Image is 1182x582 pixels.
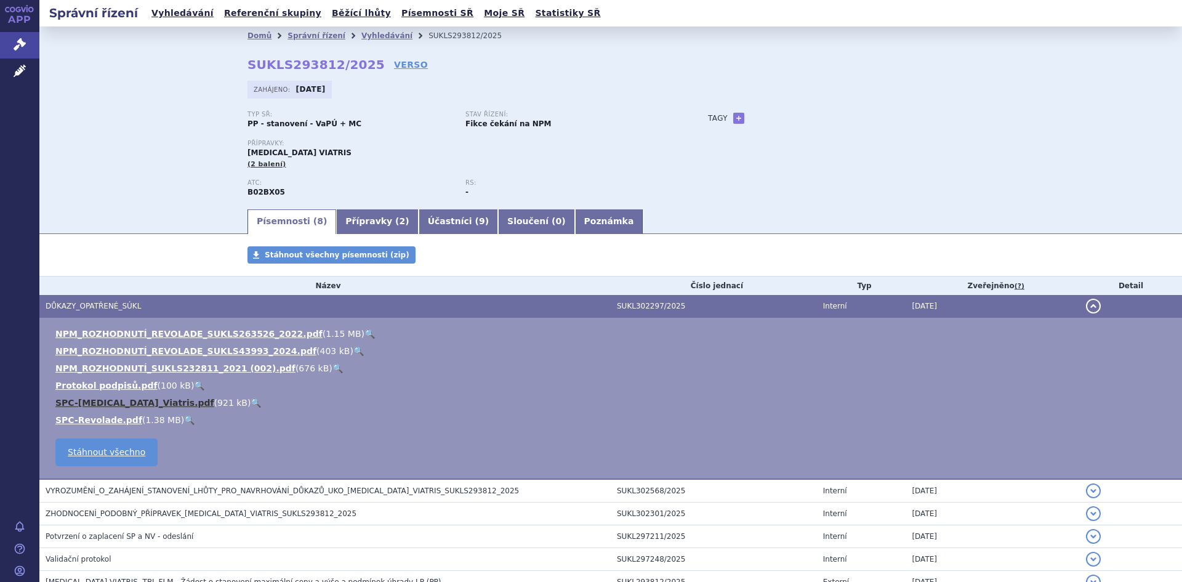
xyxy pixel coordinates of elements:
[247,111,453,118] p: Typ SŘ:
[148,5,217,22] a: Vyhledávání
[1015,282,1024,291] abbr: (?)
[55,397,1170,409] li: ( )
[247,140,683,147] p: Přípravky:
[320,346,350,356] span: 403 kB
[361,31,412,40] a: Vyhledávání
[326,329,361,339] span: 1.15 MB
[194,381,204,390] a: 🔍
[1080,277,1182,295] th: Detail
[247,188,285,196] strong: ELTROMBOPAG
[817,277,906,295] th: Typ
[55,346,316,356] a: NPM_ROZHODNUTÍ_REVOLADE_SUKLS43993_2024.pdf
[39,277,611,295] th: Název
[398,5,477,22] a: Písemnosti SŘ
[906,548,1080,571] td: [DATE]
[364,329,375,339] a: 🔍
[46,532,193,541] span: Potvrzení o zaplacení SP a NV - odeslání
[465,119,551,128] strong: Fikce čekání na NPM
[611,295,817,318] td: SUKL302297/2025
[184,415,195,425] a: 🔍
[498,209,574,234] a: Sloučení (0)
[55,414,1170,426] li: ( )
[823,302,847,310] span: Interní
[1086,552,1101,567] button: detail
[265,251,409,259] span: Stáhnout všechny písemnosti (zip)
[465,111,671,118] p: Stav řízení:
[1086,529,1101,544] button: detail
[611,277,817,295] th: Číslo jednací
[46,509,356,518] span: ZHODNOCENÍ_PODOBNÝ_PŘÍPRAVEK_ELTROMBOPAG_VIATRIS_SUKLS293812_2025
[555,216,561,226] span: 0
[906,525,1080,548] td: [DATE]
[400,216,406,226] span: 2
[479,216,485,226] span: 9
[1086,506,1101,521] button: detail
[317,216,323,226] span: 8
[906,295,1080,318] td: [DATE]
[247,119,361,128] strong: PP - stanovení - VaPÚ + MC
[823,509,847,518] span: Interní
[465,188,468,196] strong: -
[336,209,418,234] a: Přípravky (2)
[55,362,1170,374] li: ( )
[708,111,728,126] h3: Tagy
[611,548,817,571] td: SUKL297248/2025
[906,277,1080,295] th: Zveřejněno
[247,160,286,168] span: (2 balení)
[46,302,141,310] span: DŮKAZY_OPATŘENÉ_SÚKL
[217,398,247,408] span: 921 kB
[161,381,191,390] span: 100 kB
[823,532,847,541] span: Interní
[1086,483,1101,498] button: detail
[906,479,1080,503] td: [DATE]
[428,26,518,45] li: SUKLS293812/2025
[46,487,519,495] span: VYROZUMĚNÍ_O_ZAHÁJENÍ_STANOVENÍ_LHŮTY_PRO_NAVRHOVÁNÍ_DŮKAZŮ_UKO_ELTROMBOPAG_VIATRIS_SUKLS293812_2025
[145,415,180,425] span: 1.38 MB
[55,379,1170,392] li: ( )
[55,415,142,425] a: SPC-Revolade.pdf
[46,555,111,564] span: Validační protokol
[55,398,214,408] a: SPC-[MEDICAL_DATA]_Viatris.pdf
[353,346,364,356] a: 🔍
[823,487,847,495] span: Interní
[480,5,528,22] a: Moje SŘ
[906,503,1080,525] td: [DATE]
[251,398,261,408] a: 🔍
[733,113,744,124] a: +
[55,363,295,373] a: NPM_ROZHODNUTÍ_SUKLS232811_2021 (002).pdf
[394,59,428,71] a: VERSO
[332,363,343,373] a: 🔍
[247,209,336,234] a: Písemnosti (8)
[1086,299,1101,313] button: detail
[287,31,345,40] a: Správní řízení
[55,381,158,390] a: Protokol podpisů.pdf
[419,209,498,234] a: Účastníci (9)
[575,209,643,234] a: Poznámka
[55,439,158,466] a: Stáhnout všechno
[328,5,395,22] a: Běžící lhůty
[296,85,326,94] strong: [DATE]
[247,57,385,72] strong: SUKLS293812/2025
[39,4,148,22] h2: Správní řízení
[531,5,604,22] a: Statistiky SŘ
[247,246,416,264] a: Stáhnout všechny písemnosti (zip)
[254,84,292,94] span: Zahájeno:
[611,525,817,548] td: SUKL297211/2025
[247,148,352,157] span: [MEDICAL_DATA] VIATRIS
[55,329,323,339] a: NPM_ROZHODNUTÍ_REVOLADE_SUKLS263526_2022.pdf
[55,328,1170,340] li: ( )
[247,31,271,40] a: Domů
[220,5,325,22] a: Referenční skupiny
[55,345,1170,357] li: ( )
[823,555,847,564] span: Interní
[465,179,671,187] p: RS:
[611,503,817,525] td: SUKL302301/2025
[247,179,453,187] p: ATC:
[611,479,817,503] td: SUKL302568/2025
[299,363,329,373] span: 676 kB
